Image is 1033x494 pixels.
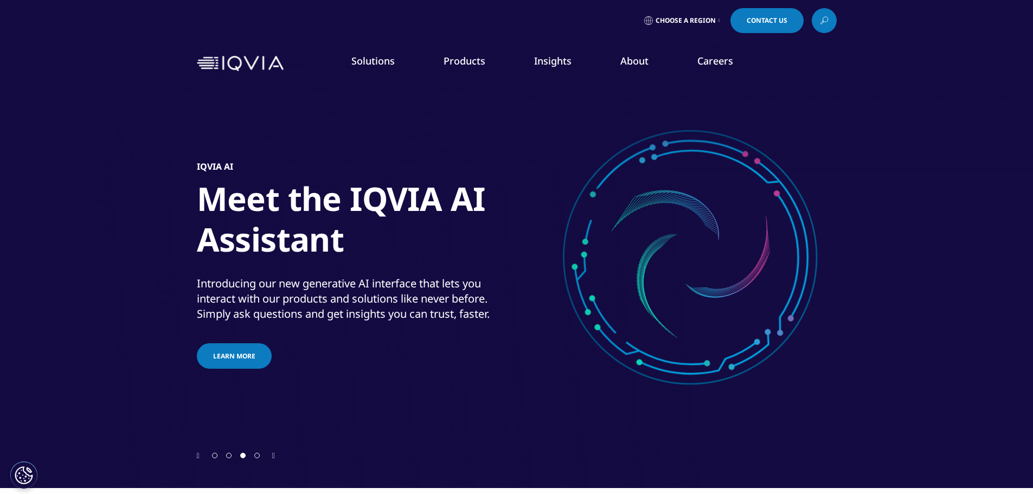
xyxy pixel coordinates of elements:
[288,38,837,89] nav: Primary
[197,161,233,172] h5: IQVIA AI
[197,56,284,72] img: IQVIA Healthcare Information Technology and Pharma Clinical Research Company
[620,54,649,67] a: About
[254,453,260,458] span: Go to slide 4
[272,450,275,460] div: Next slide
[197,178,604,266] h1: Meet the IQVIA AI Assistant
[213,351,255,361] span: Learn more
[747,17,787,24] span: Contact Us
[197,81,837,450] div: 3 / 4
[212,453,217,458] span: Go to slide 1
[697,54,733,67] a: Careers
[197,276,514,322] div: Introducing our new generative AI interface that lets you interact with our products and solution...
[656,16,716,25] span: Choose a Region
[444,54,485,67] a: Products
[534,54,572,67] a: Insights
[10,461,37,489] button: Cookies Settings
[240,453,246,458] span: Go to slide 3
[730,8,804,33] a: Contact Us
[197,343,272,369] a: Learn more
[226,453,232,458] span: Go to slide 2
[197,450,200,460] div: Previous slide
[351,54,395,67] a: Solutions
